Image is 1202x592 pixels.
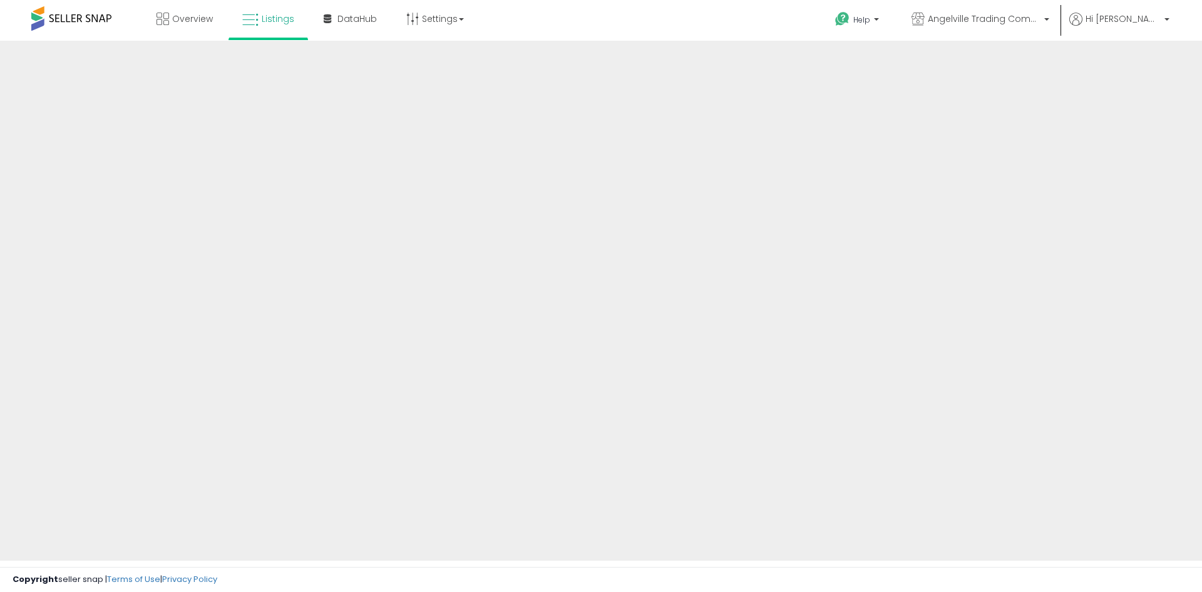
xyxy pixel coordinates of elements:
[853,14,870,25] span: Help
[1069,13,1169,41] a: Hi [PERSON_NAME]
[1086,13,1161,25] span: Hi [PERSON_NAME]
[825,2,891,41] a: Help
[262,13,294,25] span: Listings
[928,13,1040,25] span: Angelville Trading Company
[337,13,377,25] span: DataHub
[835,11,850,27] i: Get Help
[172,13,213,25] span: Overview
